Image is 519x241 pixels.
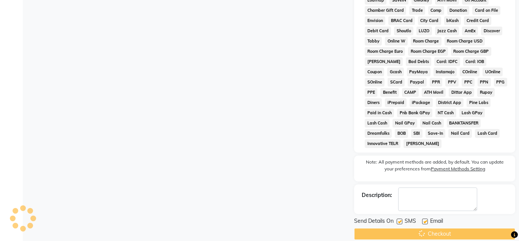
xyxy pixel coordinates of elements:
[459,109,485,117] span: Lash GPay
[365,37,382,46] span: Tabby
[380,88,399,97] span: Benefit
[494,78,507,87] span: PPG
[435,109,456,117] span: NT Cash
[409,6,425,15] span: Trade
[397,109,432,117] span: Pnb Bank GPay
[451,47,491,56] span: Room Charge GBP
[365,57,403,66] span: [PERSON_NAME]
[447,6,470,15] span: Donation
[365,98,382,107] span: Diners
[388,78,405,87] span: SCard
[430,217,443,227] span: Email
[449,88,474,97] span: Dittor App
[411,129,422,138] span: SBI
[408,78,427,87] span: Paypal
[405,217,416,227] span: SMS
[408,47,448,56] span: Room Charge EGP
[428,6,444,15] span: Comp
[445,78,459,87] span: PPV
[403,139,441,148] span: [PERSON_NAME]
[445,37,485,46] span: Room Charge USD
[467,98,491,107] span: Pine Labs
[436,98,464,107] span: District App
[472,6,500,15] span: Card on File
[418,16,441,25] span: City Card
[395,129,408,138] span: BOB
[365,139,400,148] span: Innovative TELR
[365,16,385,25] span: Envision
[477,88,495,97] span: Rupay
[365,88,377,97] span: PPE
[434,68,457,76] span: Instamojo
[434,57,460,66] span: Card: IDFC
[463,57,487,66] span: Card: IOB
[365,109,394,117] span: Paid in Cash
[365,27,391,35] span: Debit Card
[392,119,417,128] span: Nail GPay
[407,68,430,76] span: PayMaya
[385,37,408,46] span: Online W
[365,6,406,15] span: Chamber Gift Card
[388,16,415,25] span: BRAC Card
[410,98,433,107] span: iPackage
[460,68,479,76] span: COnline
[365,78,385,87] span: SOnline
[387,68,404,76] span: Gcash
[431,165,485,172] label: Payment Methods Setting
[422,88,446,97] span: ATH Movil
[362,159,508,175] label: Note: All payment methods are added, by default. You can update your preferences from
[464,16,491,25] span: Credit Card
[394,27,413,35] span: Shoutlo
[385,98,407,107] span: iPrepaid
[448,129,472,138] span: Nail Card
[462,78,475,87] span: PPC
[362,191,392,199] div: Description:
[402,88,419,97] span: CAMP
[481,27,502,35] span: Discover
[447,119,481,128] span: BANKTANSFER
[462,27,478,35] span: AmEx
[420,119,444,128] span: Nail Cash
[426,129,446,138] span: Save-In
[475,129,500,138] span: Lash Card
[430,78,443,87] span: PPR
[365,129,392,138] span: Dreamfolks
[365,47,405,56] span: Room Charge Euro
[416,27,432,35] span: LUZO
[483,68,503,76] span: UOnline
[354,217,394,227] span: Send Details On
[365,68,384,76] span: Coupon
[444,16,461,25] span: bKash
[435,27,459,35] span: Jazz Cash
[406,57,431,66] span: Bad Debts
[365,119,389,128] span: Lash Cash
[411,37,441,46] span: Room Charge
[478,78,491,87] span: PPN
